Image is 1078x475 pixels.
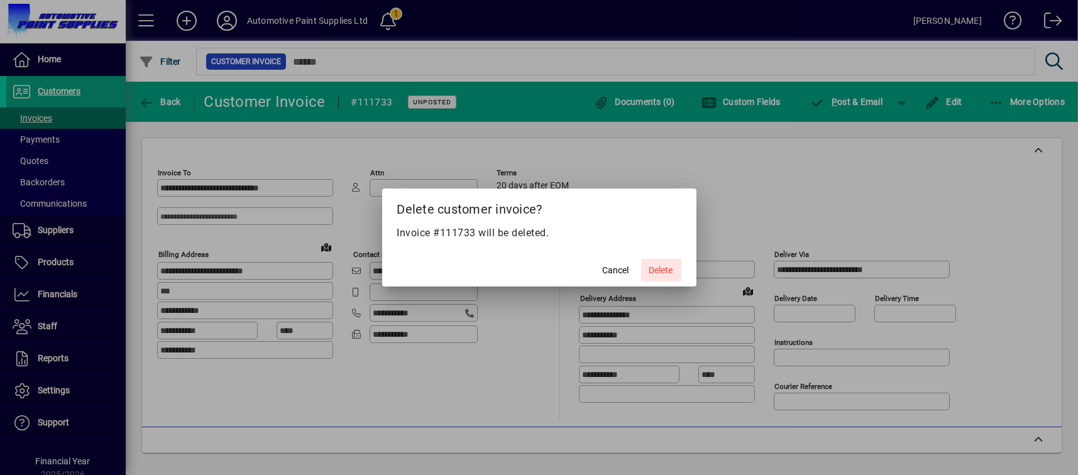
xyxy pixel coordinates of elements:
[641,259,681,281] button: Delete
[649,264,673,277] span: Delete
[596,259,636,281] button: Cancel
[603,264,629,277] span: Cancel
[397,226,681,241] p: Invoice #111733 will be deleted.
[382,188,696,225] h2: Delete customer invoice?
